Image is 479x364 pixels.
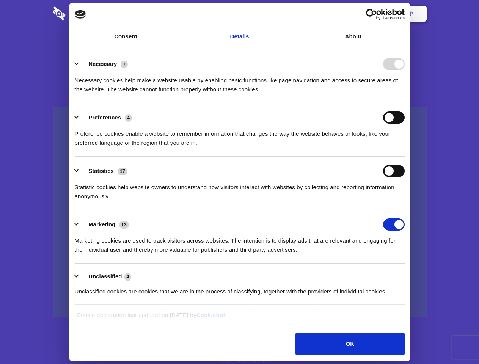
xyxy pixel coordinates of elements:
a: Login [344,2,377,25]
a: Pricing [223,2,256,25]
a: Usercentrics Cookiebot - opens in a new window [338,9,405,20]
a: Consent [69,26,183,47]
label: Statistics [88,168,114,174]
button: Unclassified (4) [75,272,136,281]
h1: Eliminate Slack Data Loss. [53,34,427,61]
label: Preferences [88,114,121,121]
iframe: Drift Widget Chat Controller [441,326,470,355]
div: Statistic cookies help website owners to understand how visitors interact with websites by collec... [75,177,405,201]
button: Statistics (17) [75,165,132,177]
span: 7 [121,61,128,68]
img: logo [75,10,86,19]
span: 13 [119,221,129,229]
span: 17 [118,168,127,175]
button: OK [295,333,404,355]
a: About [297,26,410,47]
div: Marketing cookies are used to track visitors across websites. The intention is to display ads tha... [75,231,405,254]
h4: Auto-redaction of sensitive data, encrypted data sharing and self-destructing private chats. Shar... [53,69,427,94]
label: Marketing [88,221,115,227]
a: Details [183,26,297,47]
div: Necessary cookies help make a website usable by enabling basic functions like page navigation and... [75,70,405,94]
span: 4 [124,273,132,281]
div: Preference cookies enable a website to remember information that changes the way the website beha... [75,124,405,147]
a: Cookiebot [196,312,225,318]
button: Marketing (13) [75,218,134,231]
button: Preferences (4) [75,111,137,124]
div: Cookie declaration last updated on [DATE] by [71,311,408,325]
img: logo-wordmark-white-trans-d4663122ce5f474addd5e946df7df03e33cb6a1c49d2221995e7729f52c070b2.svg [53,6,118,21]
a: Wistia video thumbnail [53,107,427,317]
button: Necessary (7) [75,58,133,70]
a: Contact [308,2,342,25]
label: Necessary [88,61,117,67]
span: 4 [125,114,132,122]
div: Unclassified cookies are cookies that we are in the process of classifying, together with the pro... [75,281,405,296]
